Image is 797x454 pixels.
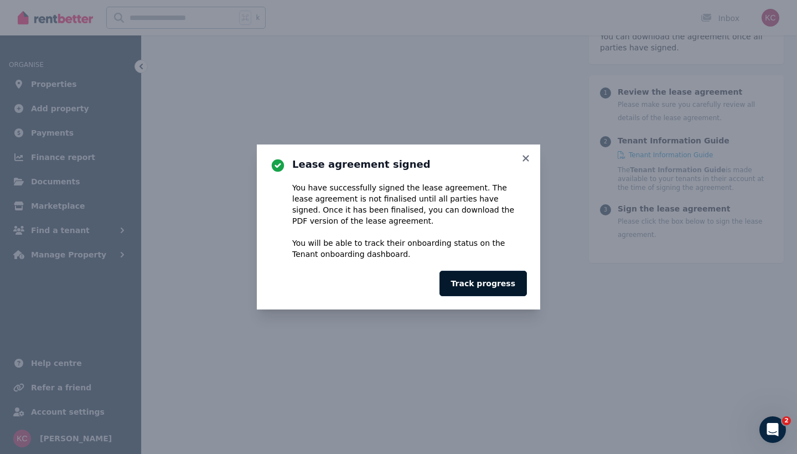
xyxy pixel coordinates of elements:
[292,238,527,260] p: You will be able to track their onboarding status on the Tenant onboarding dashboard.
[439,271,527,296] button: Track progress
[292,182,527,260] div: You have successfully signed the lease agreement. The lease agreement is . Once it has been final...
[759,416,786,443] iframe: Intercom live chat
[782,416,791,425] span: 2
[292,194,499,214] span: not finalised until all parties have signed
[292,158,527,171] h3: Lease agreement signed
